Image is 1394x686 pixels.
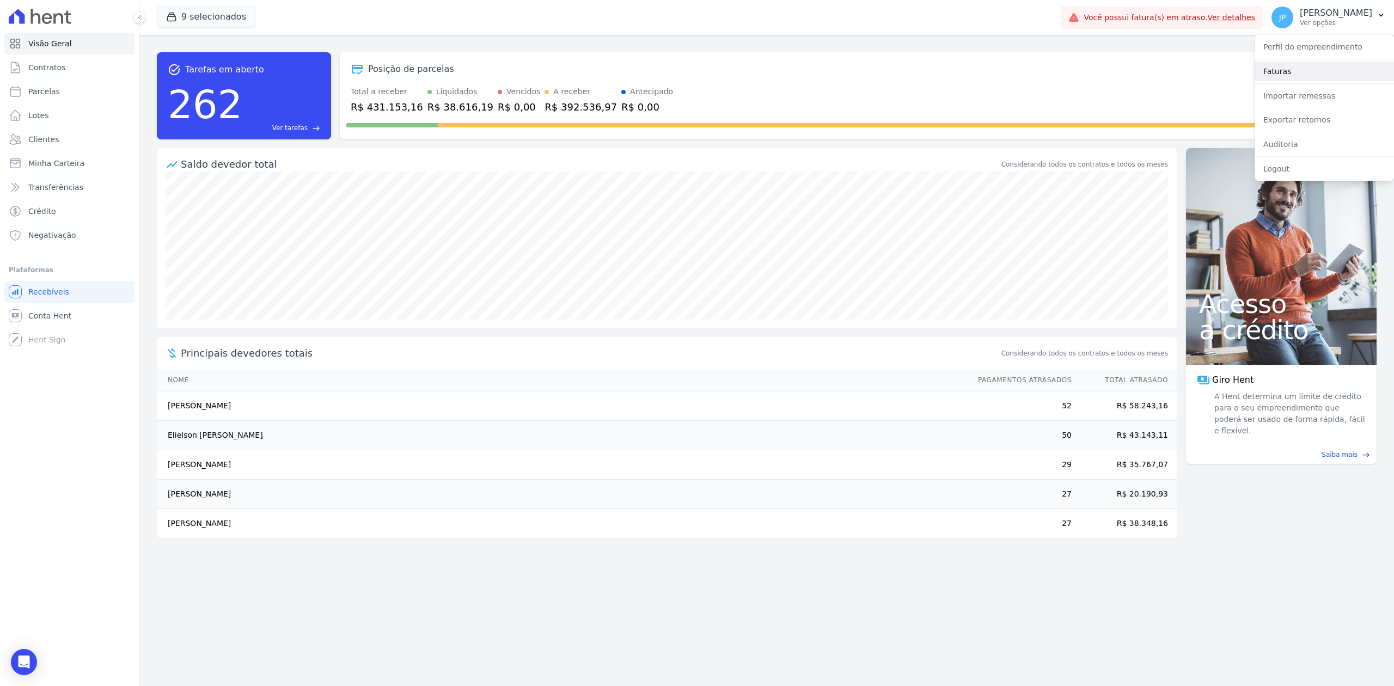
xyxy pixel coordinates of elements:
p: [PERSON_NAME] [1300,8,1372,19]
a: Recebíveis [4,281,134,303]
td: 52 [968,391,1072,421]
a: Exportar retornos [1255,110,1394,130]
a: Ver detalhes [1208,13,1256,22]
td: 27 [968,480,1072,509]
a: Parcelas [4,81,134,102]
div: R$ 0,00 [621,100,673,114]
a: Conta Hent [4,305,134,327]
span: Principais devedores totais [181,346,999,360]
span: Contratos [28,62,65,73]
a: Perfil do empreendimento [1255,37,1394,57]
span: Tarefas em aberto [185,63,264,76]
span: Lotes [28,110,49,121]
a: Ver tarefas east [247,123,320,133]
div: R$ 38.616,19 [427,100,493,114]
div: R$ 431.153,16 [351,100,423,114]
div: Posição de parcelas [368,63,454,76]
td: R$ 35.767,07 [1072,450,1177,480]
th: Pagamentos Atrasados [968,369,1072,391]
a: Faturas [1255,62,1394,81]
td: [PERSON_NAME] [157,480,968,509]
span: a crédito [1199,317,1364,343]
th: Nome [157,369,968,391]
a: Minha Carteira [4,152,134,174]
a: Auditoria [1255,134,1394,154]
span: Crédito [28,206,56,217]
div: Liquidados [436,86,478,97]
span: Você possui fatura(s) em atraso. [1084,12,1255,23]
td: R$ 43.143,11 [1072,421,1177,450]
td: 27 [968,509,1072,538]
div: R$ 392.536,97 [545,100,617,114]
div: Vencidos [506,86,540,97]
a: Contratos [4,57,134,78]
span: Considerando todos os contratos e todos os meses [1001,348,1168,358]
span: Recebíveis [28,286,69,297]
span: Transferências [28,182,83,193]
span: JP [1279,14,1286,21]
button: 9 selecionados [157,7,255,27]
td: R$ 38.348,16 [1072,509,1177,538]
span: Visão Geral [28,38,72,49]
span: Acesso [1199,291,1364,317]
span: Minha Carteira [28,158,84,169]
td: R$ 58.243,16 [1072,391,1177,421]
a: Importar remessas [1255,86,1394,106]
td: 50 [968,421,1072,450]
div: Total a receber [351,86,423,97]
p: Ver opções [1300,19,1372,27]
span: Conta Hent [28,310,71,321]
span: task_alt [168,63,181,76]
a: Negativação [4,224,134,246]
a: Visão Geral [4,33,134,54]
a: Saiba mais east [1193,450,1370,460]
td: R$ 20.190,93 [1072,480,1177,509]
a: Lotes [4,105,134,126]
span: Ver tarefas [272,123,308,133]
a: Crédito [4,200,134,222]
span: Clientes [28,134,59,145]
span: Negativação [28,230,76,241]
td: Elielson [PERSON_NAME] [157,421,968,450]
span: Parcelas [28,86,60,97]
a: Transferências [4,176,134,198]
td: [PERSON_NAME] [157,450,968,480]
div: Antecipado [630,86,673,97]
a: Clientes [4,128,134,150]
span: east [312,124,320,132]
button: JP [PERSON_NAME] Ver opções [1263,2,1394,33]
div: Saldo devedor total [181,157,999,171]
div: Plataformas [9,264,130,277]
td: [PERSON_NAME] [157,509,968,538]
span: Saiba mais [1322,450,1358,460]
div: A receber [553,86,590,97]
td: 29 [968,450,1072,480]
div: R$ 0,00 [498,100,540,114]
span: east [1362,451,1370,459]
div: Considerando todos os contratos e todos os meses [1001,160,1168,169]
th: Total Atrasado [1072,369,1177,391]
div: 262 [168,76,242,133]
td: [PERSON_NAME] [157,391,968,421]
div: Open Intercom Messenger [11,649,37,675]
span: Giro Hent [1212,373,1254,387]
a: Logout [1255,159,1394,179]
span: A Hent determina um limite de crédito para o seu empreendimento que poderá ser usado de forma ráp... [1212,391,1366,437]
